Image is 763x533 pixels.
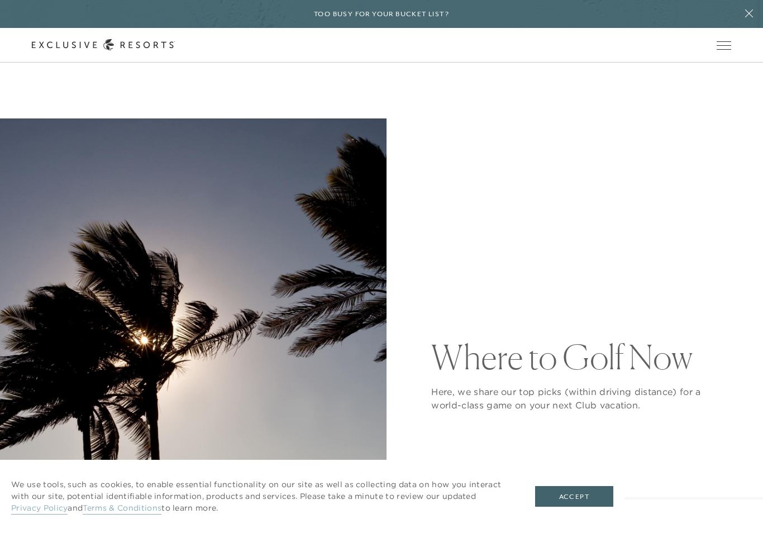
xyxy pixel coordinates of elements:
button: Accept [535,486,613,507]
a: Terms & Conditions [83,503,161,515]
p: Here, we share our top picks (within driving distance) for a world-class game on your next Club v... [431,385,731,412]
h6: Too busy for your bucket list? [314,9,449,20]
button: Open navigation [717,41,731,49]
p: We use tools, such as cookies, to enable essential functionality on our site as well as collectin... [11,479,513,514]
h1: Where to Golf Now [431,340,731,374]
a: Privacy Policy [11,503,68,515]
